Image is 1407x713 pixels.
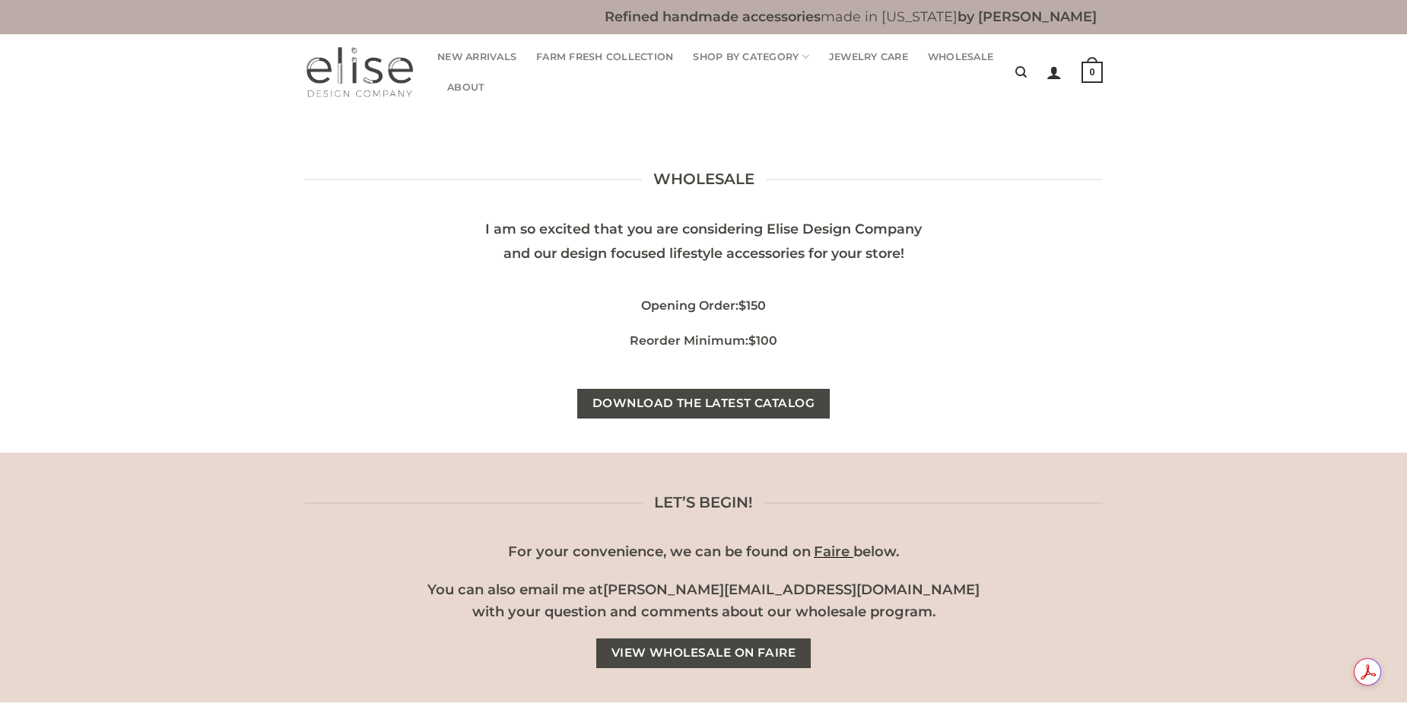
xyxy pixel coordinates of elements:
[853,543,899,560] span: below.
[472,603,935,620] span: with your question and comments about our wholesale program.
[605,8,1097,24] b: made in [US_STATE]
[928,42,993,72] a: Wholesale
[829,42,908,72] a: Jewelry Care
[1015,58,1027,87] a: Search
[611,644,796,663] span: View Wholesale on faire
[630,333,777,348] span: Reorder Minimum:
[653,167,754,192] span: Wholesale
[508,543,811,560] span: For your convenience, we can be found on
[304,46,414,99] img: Elise Design Company
[641,298,766,313] span: Opening Order:
[437,42,516,72] a: New Arrivals
[485,221,922,261] span: I am so excited that you are considering Elise Design Company and our design focused lifestyle ac...
[577,389,829,419] a: Download the latest catalog
[1081,62,1103,83] strong: 0
[654,491,753,515] span: Let’s Begin!
[748,333,777,348] strong: $100
[693,42,809,72] a: Shop By Category
[536,42,673,72] a: Farm Fresh Collection
[1081,51,1103,93] a: 0
[447,72,484,103] a: About
[814,543,850,560] a: Faire
[427,581,980,598] span: You can also email me at [PERSON_NAME][EMAIL_ADDRESS][DOMAIN_NAME]
[592,394,815,413] span: Download the latest catalog
[605,8,821,24] b: Refined handmade accessories
[958,8,1097,24] b: by [PERSON_NAME]
[738,298,766,313] strong: $150
[596,638,810,668] a: View Wholesale on faire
